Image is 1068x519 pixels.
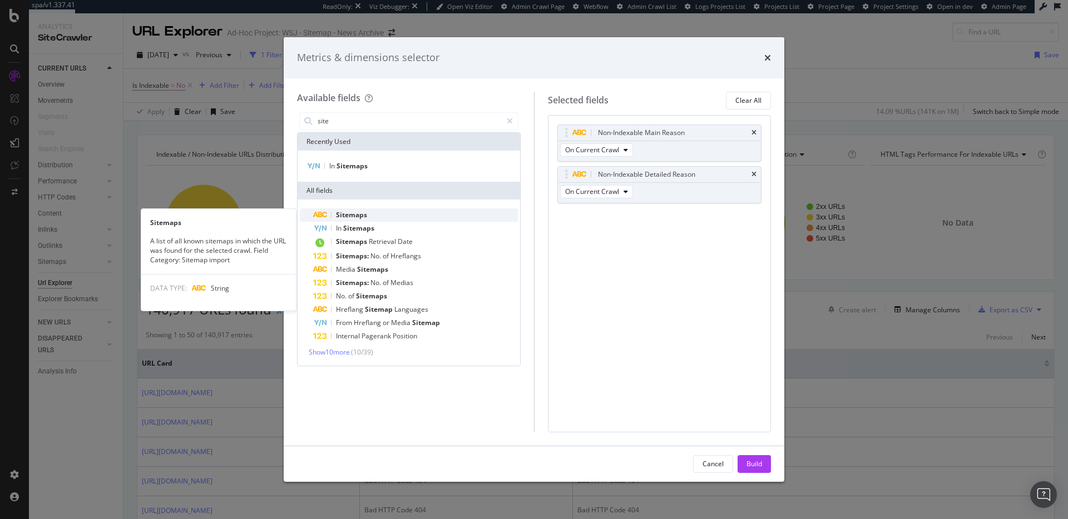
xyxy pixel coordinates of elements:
div: Cancel [703,459,724,468]
div: modal [284,37,784,482]
span: Sitemaps [356,291,387,301]
span: Sitemaps [357,265,388,274]
span: Languages [394,305,428,314]
span: Retrieval [369,237,398,246]
span: of [383,278,390,287]
span: Medias [390,278,413,287]
button: On Current Crawl [560,185,633,198]
span: Pagerank [362,331,393,341]
div: Selected fields [548,94,609,107]
div: Non-Indexable Main ReasontimesOn Current Crawl [557,124,762,162]
button: Cancel [693,455,733,473]
span: Hreflangs [390,251,421,261]
span: From [336,318,354,327]
button: On Current Crawl [560,143,633,157]
span: Show 10 more [309,347,350,357]
div: A list of all known sitemaps in which the URL was found for the selected crawl. Field Category: S... [141,236,296,265]
span: Date [398,237,413,246]
div: Non-Indexable Detailed Reason [598,169,695,180]
span: of [348,291,356,301]
div: times [751,171,756,178]
span: Sitemaps [343,223,374,233]
span: On Current Crawl [565,187,619,196]
div: Recently Used [298,133,520,151]
span: No. [370,251,383,261]
div: Available fields [297,92,360,104]
span: ( 10 / 39 ) [351,347,373,357]
span: In [329,161,337,171]
div: times [764,51,771,65]
span: Media [391,318,412,327]
div: Build [746,459,762,468]
div: Open Intercom Messenger [1030,481,1057,508]
span: No. [370,278,383,287]
span: On Current Crawl [565,145,619,154]
div: Metrics & dimensions selector [297,51,439,65]
span: Sitemap [365,305,394,314]
div: All fields [298,182,520,199]
span: Internal [336,331,362,341]
span: Position [393,331,417,341]
span: Sitemaps [336,210,367,219]
span: Sitemaps: [336,278,370,287]
span: In [336,223,343,233]
div: times [751,129,756,136]
input: Search by field name [317,113,502,129]
span: Sitemap [412,318,440,327]
span: of [383,251,390,261]
span: No. [336,291,348,301]
span: Sitemaps: [336,251,370,261]
span: Hreflang [354,318,383,327]
button: Build [738,455,771,473]
div: Non-Indexable Detailed ReasontimesOn Current Crawl [557,166,762,203]
span: Sitemaps [336,237,369,246]
span: or [383,318,391,327]
button: Clear All [726,92,771,109]
div: Non-Indexable Main Reason [598,127,685,138]
span: Hreflang [336,305,365,314]
div: Clear All [735,96,762,105]
div: Sitemaps [141,218,296,227]
span: Sitemaps [337,161,368,171]
span: Media [336,265,357,274]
